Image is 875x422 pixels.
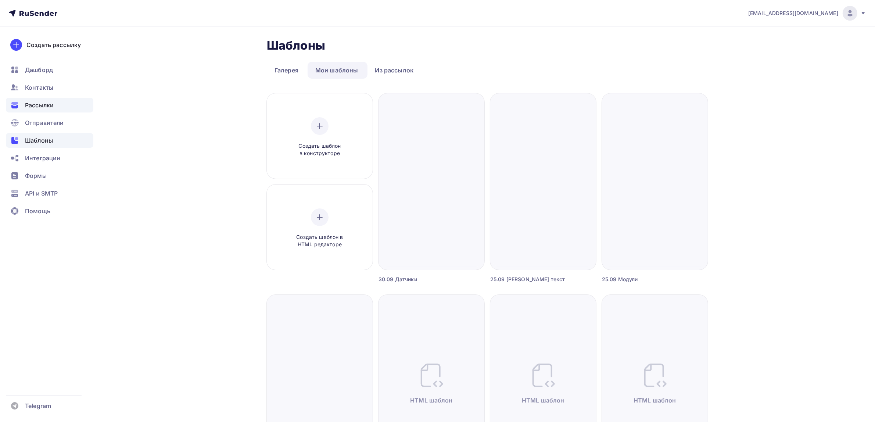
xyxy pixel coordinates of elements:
span: [EMAIL_ADDRESS][DOMAIN_NAME] [748,10,838,17]
a: Дашборд [6,62,93,77]
span: Контакты [25,83,53,92]
a: [EMAIL_ADDRESS][DOMAIN_NAME] [748,6,866,21]
h2: Шаблоны [267,38,325,53]
span: Шаблоны [25,136,53,145]
a: Шаблоны [6,133,93,148]
a: Формы [6,168,93,183]
span: Создать шаблон в HTML редакторе [285,233,355,248]
a: Из рассылок [367,62,422,79]
a: Рассылки [6,98,93,112]
span: Интеграции [25,154,60,162]
span: Telegram [25,401,51,410]
span: Формы [25,171,47,180]
a: Контакты [6,80,93,95]
span: Создать шаблон в конструкторе [285,142,355,157]
div: Создать рассылку [26,40,81,49]
div: 25.09 Модули [602,276,681,283]
span: API и SMTP [25,189,58,198]
a: Отправители [6,115,93,130]
a: Мои шаблоны [308,62,366,79]
a: Галерея [267,62,306,79]
div: 30.09 Датчики [379,276,458,283]
span: Рассылки [25,101,54,110]
span: Отправители [25,118,64,127]
span: Дашборд [25,65,53,74]
span: Помощь [25,207,50,215]
div: 25.09 [PERSON_NAME] текст [490,276,570,283]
